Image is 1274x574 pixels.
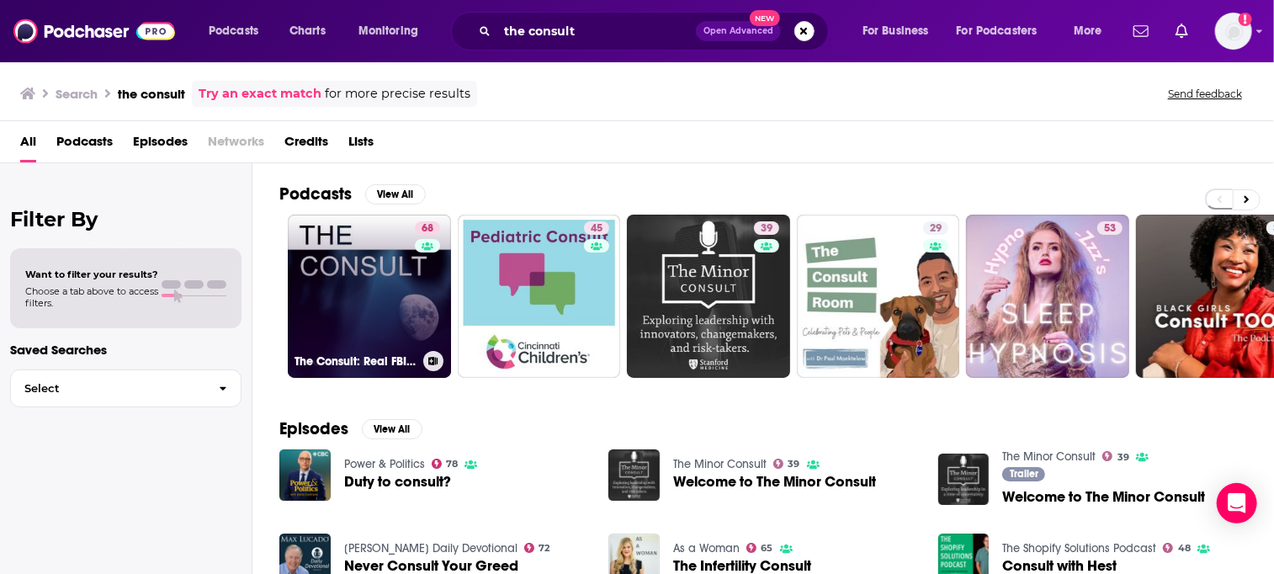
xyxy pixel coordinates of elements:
[365,184,426,205] button: View All
[467,12,845,50] div: Search podcasts, credits, & more...
[696,21,781,41] button: Open AdvancedNew
[1002,490,1205,504] a: Welcome to The Minor Consult
[1215,13,1252,50] button: Show profile menu
[279,18,336,45] a: Charts
[11,383,205,394] span: Select
[673,541,740,555] a: As a Woman
[1102,451,1129,461] a: 39
[10,369,242,407] button: Select
[1117,454,1129,461] span: 39
[946,18,1062,45] button: open menu
[133,128,188,162] a: Episodes
[539,545,549,552] span: 72
[458,215,621,378] a: 45
[1217,483,1257,524] div: Open Intercom Messenger
[746,543,773,553] a: 65
[197,18,280,45] button: open menu
[1178,545,1191,552] span: 48
[20,128,36,162] a: All
[10,207,242,231] h2: Filter By
[432,459,459,469] a: 78
[56,86,98,102] h3: Search
[415,221,440,235] a: 68
[295,354,417,369] h3: The Consult: Real FBI Profilers
[863,19,929,43] span: For Business
[584,221,609,235] a: 45
[208,128,264,162] span: Networks
[627,215,790,378] a: 39
[673,559,811,573] a: The Infertility Consult
[1104,221,1116,237] span: 53
[344,559,518,573] a: Never Consult Your Greed
[362,419,422,439] button: View All
[1002,559,1117,573] a: Consult with Hest
[673,475,876,489] a: Welcome to The Minor Consult
[591,221,602,237] span: 45
[358,19,418,43] span: Monitoring
[1002,449,1096,464] a: The Minor Consult
[13,15,175,47] img: Podchaser - Follow, Share and Rate Podcasts
[923,221,948,235] a: 29
[347,18,440,45] button: open menu
[754,221,779,235] a: 39
[851,18,950,45] button: open menu
[199,84,321,104] a: Try an exact match
[930,221,942,237] span: 29
[1163,543,1191,553] a: 48
[788,460,800,468] span: 39
[284,128,328,162] a: Credits
[25,285,158,309] span: Choose a tab above to access filters.
[1002,541,1156,555] a: The Shopify Solutions Podcast
[1169,17,1195,45] a: Show notifications dropdown
[344,457,425,471] a: Power & Politics
[289,19,326,43] span: Charts
[1062,18,1123,45] button: open menu
[773,459,800,469] a: 39
[422,221,433,237] span: 68
[761,221,772,237] span: 39
[1239,13,1252,26] svg: Add a profile image
[1215,13,1252,50] span: Logged in as TaraKennedy
[325,84,470,104] span: for more precise results
[497,18,696,45] input: Search podcasts, credits, & more...
[608,449,660,501] img: Welcome to The Minor Consult
[673,457,767,471] a: The Minor Consult
[762,545,773,552] span: 65
[938,454,990,505] img: Welcome to The Minor Consult
[10,342,242,358] p: Saved Searches
[344,541,518,555] a: Max Lucado Daily Devotional
[279,183,352,205] h2: Podcasts
[524,543,550,553] a: 72
[1163,87,1247,101] button: Send feedback
[279,449,331,501] img: Duty to consult?
[279,183,426,205] a: PodcastsView All
[56,128,113,162] a: Podcasts
[348,128,374,162] a: Lists
[288,215,451,378] a: 68The Consult: Real FBI Profilers
[1074,19,1102,43] span: More
[118,86,185,102] h3: the consult
[1010,469,1038,479] span: Trailer
[446,460,458,468] span: 78
[279,418,348,439] h2: Episodes
[25,268,158,280] span: Want to filter your results?
[344,475,451,489] a: Duty to consult?
[209,19,258,43] span: Podcasts
[279,418,422,439] a: EpisodesView All
[966,215,1129,378] a: 53
[797,215,960,378] a: 29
